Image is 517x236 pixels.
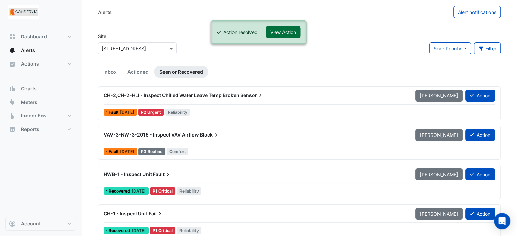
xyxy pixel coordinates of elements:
button: Action [465,208,495,220]
button: Alerts [5,43,76,57]
div: Alerts [98,8,112,16]
span: Recovered [109,229,132,233]
button: Actions [5,57,76,71]
button: Dashboard [5,30,76,43]
span: Indoor Env [21,112,47,119]
app-icon: Meters [9,99,16,106]
span: Reliability [177,227,202,234]
button: Indoor Env [5,109,76,123]
span: Recovered [109,189,132,193]
div: Action resolved [223,29,258,36]
app-icon: Alerts [9,47,16,54]
span: Alerts [21,47,35,54]
span: Tue 29-Jul-2025 04:27 AEST [132,188,146,194]
label: Site [98,33,106,40]
span: Reports [21,126,39,133]
a: Actioned [122,66,154,78]
span: Block [200,131,220,138]
button: Charts [5,82,76,95]
button: Sort: Priority [429,42,471,54]
span: Tue 09-Sep-2025 12:49 AEST [120,149,134,154]
button: Reports [5,123,76,136]
button: Filter [474,42,501,54]
span: Fault [109,110,120,114]
app-icon: Actions [9,60,16,67]
span: VAV-3-NW-3-2015 - Inspect VAV Airflow [104,132,199,138]
div: Open Intercom Messenger [494,213,510,229]
div: P1 Critical [150,227,175,234]
span: Reliability [165,109,190,116]
span: Sensor [240,92,264,99]
button: [PERSON_NAME] [415,129,463,141]
button: [PERSON_NAME] [415,168,463,180]
span: Reliability [177,187,202,195]
button: View Action [266,26,300,38]
span: Account [21,220,41,227]
span: Actions [21,60,39,67]
button: Action [465,168,495,180]
a: Inbox [98,66,122,78]
span: Tue 29-Apr-2025 08:50 AEST [132,228,146,233]
div: P2 Urgent [138,109,164,116]
span: [PERSON_NAME] [420,171,458,177]
span: Meters [21,99,37,106]
span: Alert notifications [458,9,496,15]
span: Fault [109,150,120,154]
button: Action [465,90,495,102]
span: Comfort [167,148,189,155]
a: Seen or Recovered [154,66,208,78]
button: [PERSON_NAME] [415,90,463,102]
span: [PERSON_NAME] [420,93,458,98]
span: Fail [149,210,163,217]
span: Dashboard [21,33,47,40]
img: Company Logo [8,5,39,19]
span: [PERSON_NAME] [420,132,458,138]
app-icon: Indoor Env [9,112,16,119]
app-icon: Charts [9,85,16,92]
div: P1 Critical [150,187,175,195]
span: CH-1 - Inspect Unit [104,211,148,216]
span: CH-2,CH-2-HLI - Inspect Chilled Water Leave Temp Broken [104,92,239,98]
span: Charts [21,85,37,92]
app-icon: Dashboard [9,33,16,40]
button: [PERSON_NAME] [415,208,463,220]
app-icon: Reports [9,126,16,133]
span: [PERSON_NAME] [420,211,458,217]
button: Alert notifications [453,6,501,18]
span: Sort: Priority [434,46,461,51]
div: P3 Routine [138,148,165,155]
span: Fault [153,171,171,178]
span: HWB-1 - Inspect Unit [104,171,152,177]
button: Action [465,129,495,141]
button: Meters [5,95,76,109]
span: Wed 01-Mar-2023 12:52 AEDT [120,110,134,115]
button: Account [5,217,76,231]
